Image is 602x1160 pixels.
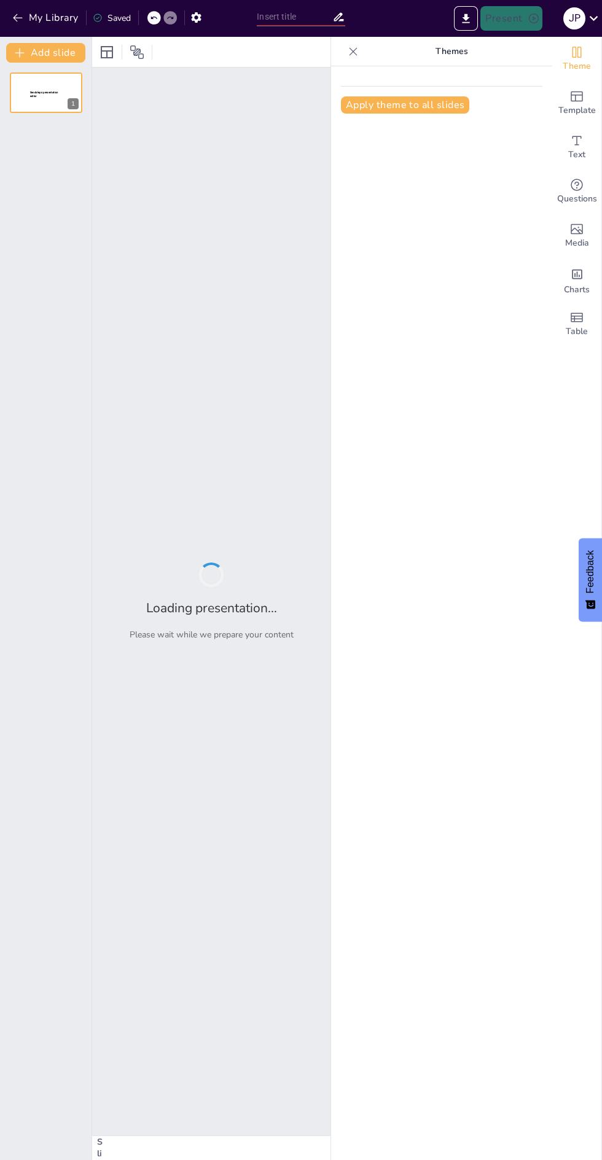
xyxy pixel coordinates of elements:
[97,42,117,62] div: Layout
[565,236,589,250] span: Media
[552,302,601,346] div: Add a table
[146,599,277,617] h2: Loading presentation...
[552,37,601,81] div: Change the overall theme
[257,8,332,26] input: Insert title
[566,325,588,338] span: Table
[564,283,590,297] span: Charts
[68,98,79,109] div: 1
[568,148,585,162] span: Text
[93,12,131,24] div: Saved
[130,45,144,60] span: Position
[454,6,478,31] button: Export to PowerPoint
[552,169,601,214] div: Get real-time input from your audience
[30,91,58,98] span: Sendsteps presentation editor
[579,538,602,621] button: Feedback - Show survey
[363,37,540,66] p: Themes
[552,81,601,125] div: Add ready made slides
[557,192,597,206] span: Questions
[552,214,601,258] div: Add images, graphics, shapes or video
[130,629,294,640] p: Please wait while we prepare your content
[10,72,82,113] div: 1
[563,60,591,73] span: Theme
[341,96,469,114] button: Apply theme to all slides
[563,6,585,31] button: J P
[6,43,85,63] button: Add slide
[480,6,542,31] button: Present
[558,104,596,117] span: Template
[563,7,585,29] div: J P
[552,125,601,169] div: Add text boxes
[585,550,596,593] span: Feedback
[9,8,84,28] button: My Library
[552,258,601,302] div: Add charts and graphs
